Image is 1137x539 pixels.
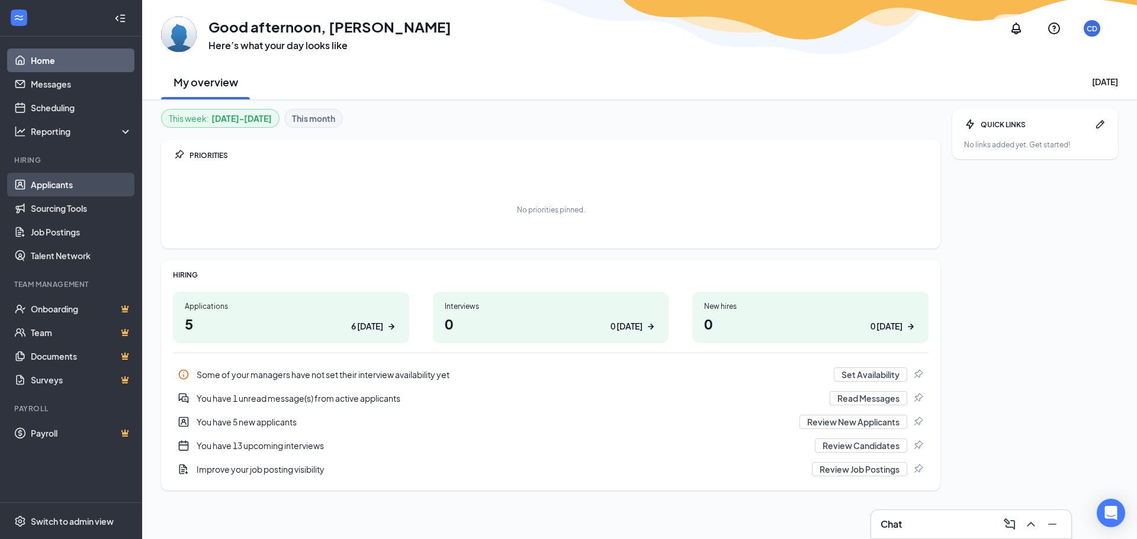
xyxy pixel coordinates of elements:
svg: ArrowRight [386,321,397,333]
a: Talent Network [31,244,132,267]
svg: Info [178,369,189,380]
div: Improve your job posting visibility [173,457,929,481]
button: Review Job Postings [812,462,907,476]
div: You have 1 unread message(s) from active applicants [173,386,929,410]
svg: Notifications [1009,21,1023,35]
a: InfoSome of your managers have not set their interview availability yetSet AvailabilityPin [173,363,929,386]
h1: Good afternoon, [PERSON_NAME] [208,17,451,37]
div: You have 1 unread message(s) from active applicants [197,392,823,404]
a: Home [31,49,132,72]
div: No priorities pinned. [517,205,585,215]
button: ComposeMessage [1000,515,1019,534]
button: Set Availability [834,367,907,382]
svg: ComposeMessage [1003,517,1017,531]
svg: Settings [14,515,26,527]
div: QUICK LINKS [981,120,1090,130]
a: Messages [31,72,132,96]
div: This week : [169,112,272,125]
div: 6 [DATE] [351,320,383,333]
svg: ArrowRight [905,321,917,333]
svg: CalendarNew [178,440,189,451]
div: Open Intercom Messenger [1097,499,1125,527]
svg: Bolt [964,118,976,130]
a: CalendarNewYou have 13 upcoming interviewsReview CandidatesPin [173,434,929,457]
svg: Pin [912,440,924,451]
div: You have 13 upcoming interviews [197,440,808,451]
svg: Pin [912,416,924,428]
div: You have 5 new applicants [173,410,929,434]
a: Sourcing Tools [31,196,132,220]
div: Reporting [31,125,133,137]
a: Interviews00 [DATE]ArrowRight [433,292,669,343]
div: 0 [DATE] [611,320,643,333]
svg: Pin [912,369,924,380]
svg: ChevronUp [1024,517,1038,531]
button: Review Candidates [815,438,907,453]
svg: DocumentAdd [178,463,189,475]
a: Scheduling [31,96,132,120]
button: Minimize [1043,515,1062,534]
div: Switch to admin view [31,515,114,527]
h1: 5 [185,314,397,334]
svg: WorkstreamLogo [13,12,25,24]
svg: Analysis [14,125,26,137]
svg: ArrowRight [645,321,657,333]
svg: QuestionInfo [1047,21,1061,35]
a: DoubleChatActiveYou have 1 unread message(s) from active applicantsRead MessagesPin [173,386,929,410]
div: [DATE] [1092,76,1118,88]
div: Payroll [14,404,130,414]
h1: 0 [704,314,917,334]
div: No links added yet. Get started! [964,140,1106,150]
b: This month [292,112,335,125]
a: DocumentAddImprove your job posting visibilityReview Job PostingsPin [173,457,929,481]
div: New hires [704,301,917,311]
svg: Collapse [114,12,126,24]
a: DocumentsCrown [31,344,132,368]
div: Interviews [445,301,657,311]
a: SurveysCrown [31,368,132,392]
div: Some of your managers have not set their interview availability yet [197,369,827,380]
div: CD [1087,24,1097,34]
svg: UserEntity [178,416,189,428]
h2: My overview [174,75,238,89]
img: Clara Dooyema [161,17,197,52]
button: ChevronUp [1022,515,1040,534]
div: You have 13 upcoming interviews [173,434,929,457]
a: TeamCrown [31,321,132,344]
a: OnboardingCrown [31,297,132,321]
h3: Chat [881,518,902,531]
button: Review New Applicants [799,415,907,429]
div: Applications [185,301,397,311]
div: 0 [DATE] [871,320,902,333]
div: HIRING [173,270,929,280]
a: Applications56 [DATE]ArrowRight [173,292,409,343]
b: [DATE] - [DATE] [211,112,272,125]
div: Improve your job posting visibility [197,463,805,475]
h1: 0 [445,314,657,334]
div: Hiring [14,155,130,165]
svg: Pin [912,392,924,404]
a: Applicants [31,173,132,196]
svg: DoubleChatActive [178,392,189,404]
h3: Here’s what your day looks like [208,39,451,52]
button: Read Messages [830,391,907,405]
svg: Pin [912,463,924,475]
div: Some of your managers have not set their interview availability yet [173,363,929,386]
a: Job Postings [31,220,132,244]
a: UserEntityYou have 5 new applicantsReview New ApplicantsPin [173,410,929,434]
div: Team Management [14,279,130,289]
a: PayrollCrown [31,421,132,445]
svg: Pen [1094,118,1106,130]
svg: Minimize [1045,517,1059,531]
div: PRIORITIES [189,150,929,160]
div: You have 5 new applicants [197,416,792,428]
svg: Pin [173,149,185,161]
a: New hires00 [DATE]ArrowRight [692,292,929,343]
